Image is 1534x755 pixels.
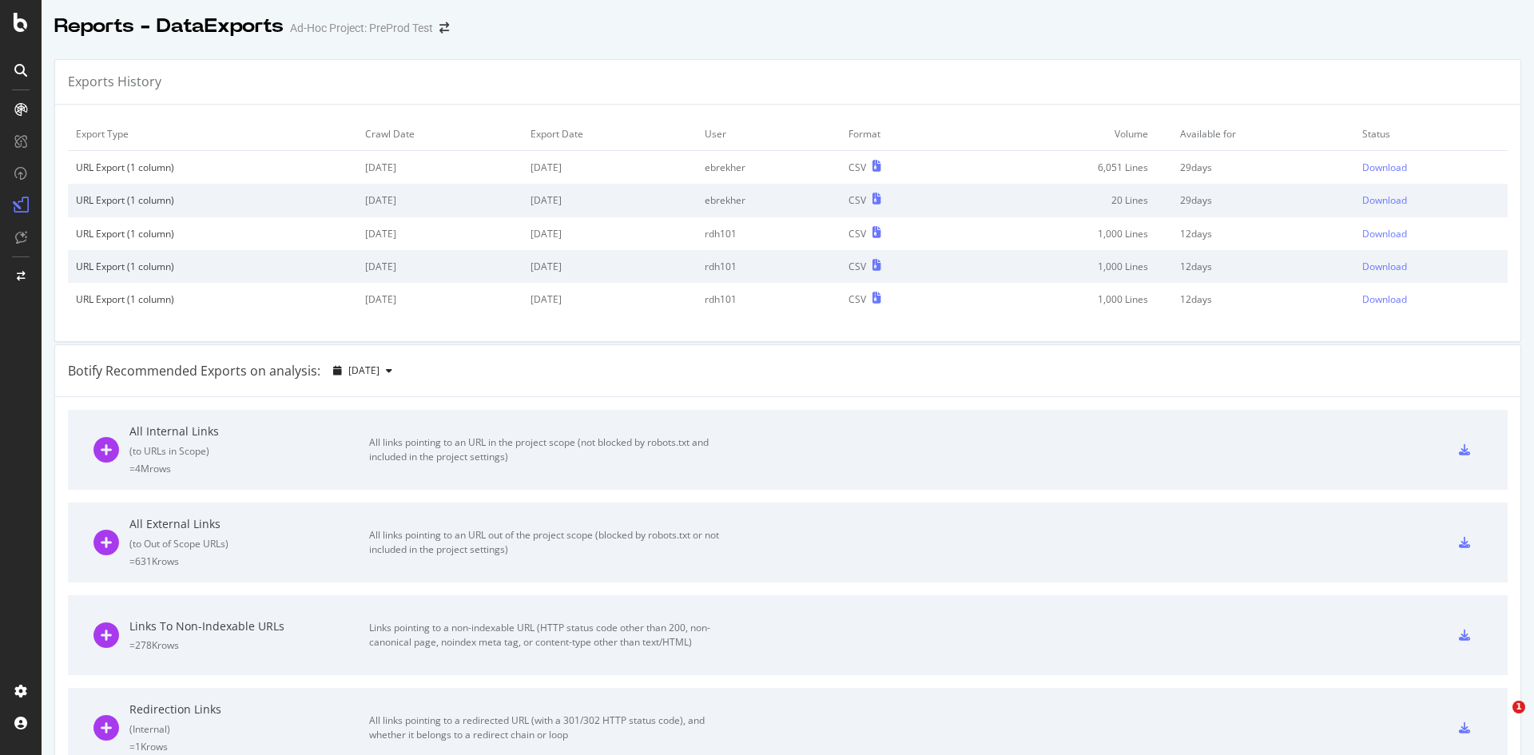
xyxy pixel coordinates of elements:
[369,713,729,742] div: All links pointing to a redirected URL (with a 301/302 HTTP status code), and whether it belongs ...
[523,184,697,217] td: [DATE]
[848,260,866,273] div: CSV
[68,73,161,91] div: Exports History
[841,117,964,151] td: Format
[1459,444,1470,455] div: csv-export
[357,283,523,316] td: [DATE]
[848,227,866,240] div: CSV
[848,292,866,306] div: CSV
[523,283,697,316] td: [DATE]
[129,462,369,475] div: = 4M rows
[1459,630,1470,641] div: csv-export
[68,117,357,151] td: Export Type
[697,184,841,217] td: ebrekher
[76,260,349,273] div: URL Export (1 column)
[68,362,320,380] div: Botify Recommended Exports on analysis:
[964,217,1172,250] td: 1,000 Lines
[848,193,866,207] div: CSV
[1362,161,1407,174] div: Download
[129,618,369,634] div: Links To Non-Indexable URLs
[964,250,1172,283] td: 1,000 Lines
[129,444,369,458] div: ( to URLs in Scope )
[129,638,369,652] div: = 278K rows
[1172,250,1354,283] td: 12 days
[1459,722,1470,733] div: csv-export
[76,161,349,174] div: URL Export (1 column)
[964,184,1172,217] td: 20 Lines
[1459,537,1470,548] div: csv-export
[697,283,841,316] td: rdh101
[129,722,369,736] div: ( Internal )
[54,13,284,40] div: Reports - DataExports
[76,292,349,306] div: URL Export (1 column)
[290,20,433,36] div: Ad-Hoc Project: PreProd Test
[697,151,841,185] td: ebrekher
[848,161,866,174] div: CSV
[523,151,697,185] td: [DATE]
[1512,701,1525,713] span: 1
[964,117,1172,151] td: Volume
[964,283,1172,316] td: 1,000 Lines
[1362,292,1500,306] a: Download
[357,217,523,250] td: [DATE]
[357,117,523,151] td: Crawl Date
[1172,283,1354,316] td: 12 days
[1172,184,1354,217] td: 29 days
[357,250,523,283] td: [DATE]
[1362,193,1500,207] a: Download
[76,193,349,207] div: URL Export (1 column)
[357,184,523,217] td: [DATE]
[697,217,841,250] td: rdh101
[129,701,369,717] div: Redirection Links
[964,151,1172,185] td: 6,051 Lines
[129,537,369,550] div: ( to Out of Scope URLs )
[129,516,369,532] div: All External Links
[129,740,369,753] div: = 1K rows
[1480,701,1518,739] iframe: Intercom live chat
[697,250,841,283] td: rdh101
[369,435,729,464] div: All links pointing to an URL in the project scope (not blocked by robots.txt and included in the ...
[1362,227,1500,240] a: Download
[327,358,399,383] button: [DATE]
[129,554,369,568] div: = 631K rows
[1362,260,1407,273] div: Download
[523,217,697,250] td: [DATE]
[76,227,349,240] div: URL Export (1 column)
[523,250,697,283] td: [DATE]
[439,22,449,34] div: arrow-right-arrow-left
[1362,193,1407,207] div: Download
[1354,117,1508,151] td: Status
[1172,217,1354,250] td: 12 days
[369,528,729,557] div: All links pointing to an URL out of the project scope (blocked by robots.txt or not included in t...
[1362,260,1500,273] a: Download
[357,151,523,185] td: [DATE]
[369,621,729,650] div: Links pointing to a non-indexable URL (HTTP status code other than 200, non-canonical page, noind...
[1362,227,1407,240] div: Download
[129,423,369,439] div: All Internal Links
[697,117,841,151] td: User
[348,364,380,377] span: 2025 Sep. 17th
[1362,161,1500,174] a: Download
[523,117,697,151] td: Export Date
[1362,292,1407,306] div: Download
[1172,117,1354,151] td: Available for
[1172,151,1354,185] td: 29 days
